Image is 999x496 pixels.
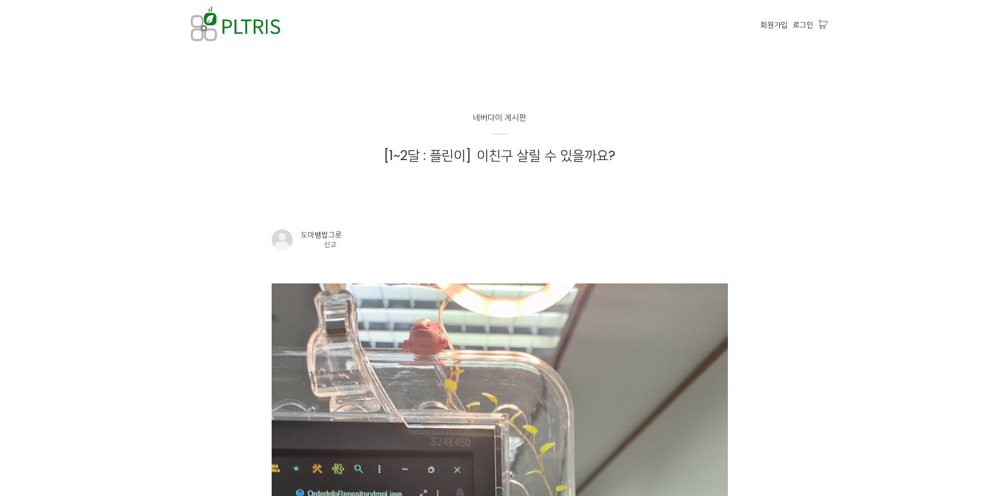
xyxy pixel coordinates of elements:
h1: 이친구 살릴 수 있을까요? [264,145,736,166]
div: 도마뱀밥그릇 [301,229,342,240]
a: 신고 [324,239,337,249]
a: 로그인 [793,19,813,30]
a: 회원가입 [760,19,788,30]
a: 네버다이 게시판 [473,111,527,134]
a: [1~2달 : 플린이] [384,146,477,165]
